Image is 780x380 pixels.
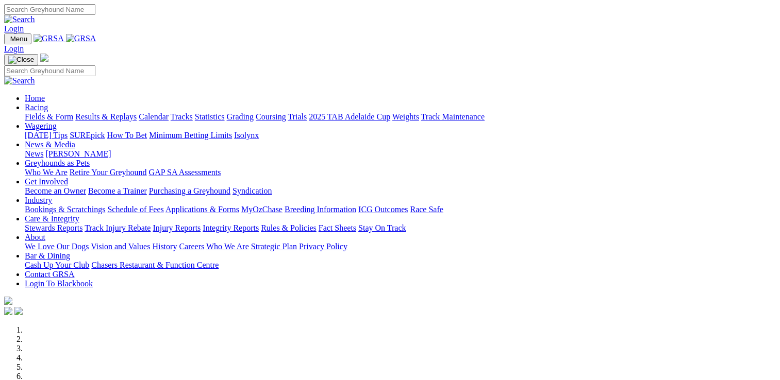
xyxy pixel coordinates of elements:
[25,159,90,167] a: Greyhounds as Pets
[70,131,105,140] a: SUREpick
[66,34,96,43] img: GRSA
[4,33,31,44] button: Toggle navigation
[4,65,95,76] input: Search
[4,15,35,24] img: Search
[45,149,111,158] a: [PERSON_NAME]
[309,112,390,121] a: 2025 TAB Adelaide Cup
[25,223,776,233] div: Care & Integrity
[25,223,82,232] a: Stewards Reports
[165,205,239,214] a: Applications & Forms
[25,131,68,140] a: [DATE] Tips
[34,34,64,43] img: GRSA
[25,103,48,112] a: Racing
[25,261,89,269] a: Cash Up Your Club
[4,297,12,305] img: logo-grsa-white.png
[241,205,283,214] a: MyOzChase
[25,186,776,196] div: Get Involved
[233,186,272,195] a: Syndication
[75,112,137,121] a: Results & Replays
[227,112,254,121] a: Grading
[107,131,147,140] a: How To Bet
[4,54,38,65] button: Toggle navigation
[25,251,70,260] a: Bar & Dining
[25,149,43,158] a: News
[25,112,776,122] div: Racing
[8,56,34,64] img: Close
[358,223,406,232] a: Stay On Track
[25,131,776,140] div: Wagering
[261,223,317,232] a: Rules & Policies
[25,196,52,204] a: Industry
[410,205,443,214] a: Race Safe
[4,76,35,85] img: Search
[4,24,24,33] a: Login
[25,233,45,241] a: About
[4,307,12,315] img: facebook.svg
[149,186,230,195] a: Purchasing a Greyhound
[288,112,307,121] a: Trials
[10,35,27,43] span: Menu
[25,270,74,279] a: Contact GRSA
[25,279,93,288] a: Login To Blackbook
[319,223,356,232] a: Fact Sheets
[285,205,356,214] a: Breeding Information
[25,94,45,102] a: Home
[392,112,419,121] a: Weights
[421,112,485,121] a: Track Maintenance
[299,242,347,251] a: Privacy Policy
[179,242,204,251] a: Careers
[40,54,48,62] img: logo-grsa-white.png
[25,177,68,186] a: Get Involved
[171,112,193,121] a: Tracks
[25,112,73,121] a: Fields & Form
[107,205,163,214] a: Schedule of Fees
[195,112,225,121] a: Statistics
[25,186,86,195] a: Become an Owner
[4,4,95,15] input: Search
[25,122,57,130] a: Wagering
[234,131,259,140] a: Isolynx
[251,242,297,251] a: Strategic Plan
[25,149,776,159] div: News & Media
[85,223,151,232] a: Track Injury Rebate
[70,168,147,177] a: Retire Your Greyhound
[91,242,150,251] a: Vision and Values
[149,168,221,177] a: GAP SA Assessments
[358,205,408,214] a: ICG Outcomes
[25,168,68,177] a: Who We Are
[25,261,776,270] div: Bar & Dining
[14,307,23,315] img: twitter.svg
[25,205,105,214] a: Bookings & Scratchings
[25,242,776,251] div: About
[25,140,75,149] a: News & Media
[91,261,219,269] a: Chasers Restaurant & Function Centre
[4,44,24,53] a: Login
[25,168,776,177] div: Greyhounds as Pets
[149,131,232,140] a: Minimum Betting Limits
[25,242,89,251] a: We Love Our Dogs
[152,242,177,251] a: History
[203,223,259,232] a: Integrity Reports
[25,214,79,223] a: Care & Integrity
[25,205,776,214] div: Industry
[256,112,286,121] a: Coursing
[153,223,201,232] a: Injury Reports
[206,242,249,251] a: Who We Are
[88,186,147,195] a: Become a Trainer
[139,112,169,121] a: Calendar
